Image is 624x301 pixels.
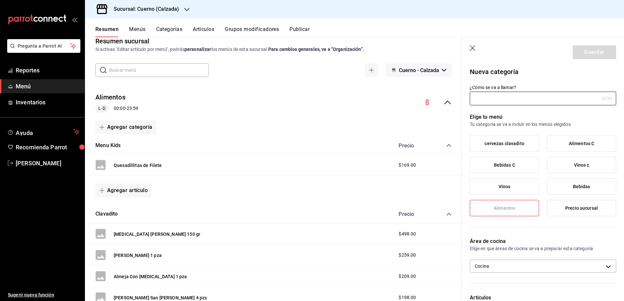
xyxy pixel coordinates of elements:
[470,67,616,77] p: Nueva categoría
[85,87,462,118] div: collapse-menu-row
[470,113,616,121] p: Elige tu menú
[95,120,156,134] button: Agregar categoría
[16,82,79,91] span: Menú
[289,26,310,37] button: Publicar
[5,47,80,54] a: Pregunta a Parrot AI
[7,39,80,53] button: Pregunta a Parrot AI
[95,210,118,218] button: Clavadito
[470,121,616,128] p: Tu categoría se va a incluir en los menús elegidos
[470,237,616,245] p: Área de cocina
[16,143,79,152] span: Recomienda Parrot
[95,93,125,102] button: Alimentos
[129,26,145,37] button: Menús
[494,205,515,211] span: Alimentos
[114,252,162,259] button: [PERSON_NAME] 1 pza
[193,26,214,37] button: Artículos
[569,141,594,146] span: Alimentos C
[399,67,439,73] span: Cuerno - Calzada
[494,162,515,168] span: Bebidas C
[96,105,108,112] span: L-D
[399,231,416,237] span: $498.00
[95,36,149,46] div: Resumen sucursal
[399,294,416,301] span: $198.00
[565,205,598,211] span: Precio sucursal
[185,47,211,52] strong: personalizar
[72,17,77,22] button: open_drawer_menu
[18,43,70,50] span: Pregunta a Parrot AI
[108,5,179,13] h3: Sucursal: Cuerno (Calzada)
[399,252,416,259] span: $259.00
[109,64,209,77] input: Buscar menú
[16,66,79,75] span: Reportes
[114,294,207,301] button: [PERSON_NAME] San [PERSON_NAME] 4 pzs
[8,292,79,298] span: Sugerir nueva función
[114,231,200,237] button: [MEDICAL_DATA] [PERSON_NAME] 150 gr
[114,273,187,280] button: Almeja Con [MEDICAL_DATA] 1 pza
[95,184,152,197] button: Agregar artículo
[95,26,119,37] button: Resumen
[574,162,589,168] span: Vinos c
[16,159,79,168] span: [PERSON_NAME]
[470,245,616,252] p: Elige en que áreas de cocina se va a preparar esta categoría
[392,143,434,149] div: Precio
[156,26,183,37] button: Categorías
[573,184,590,189] span: Bebidas
[95,105,138,113] div: 00:00 - 23:59
[95,46,452,53] div: Si activas ‘Editar artículo por menú’, podrás los menús de esta sucursal.
[114,162,162,169] button: Quesadillitas de Filete
[268,47,364,52] strong: Para cambios generales, ve a “Organización”.
[484,141,524,146] span: cervezas clavadito
[446,212,452,217] button: collapse-category-row
[470,85,616,90] label: ¿Cómo se va a llamar?
[499,184,511,189] span: Vinos
[95,26,624,37] div: navigation tabs
[399,162,416,169] span: $169.00
[16,98,79,107] span: Inventarios
[470,260,616,273] div: Cocina
[386,63,452,77] button: Cuerno - Calzada
[392,211,434,217] div: Precio
[95,142,121,149] button: Menu Kids
[446,143,452,148] button: collapse-category-row
[602,95,612,102] div: 0 /30
[16,128,71,136] span: Ayuda
[399,273,416,280] span: $209.00
[225,26,279,37] button: Grupos modificadores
